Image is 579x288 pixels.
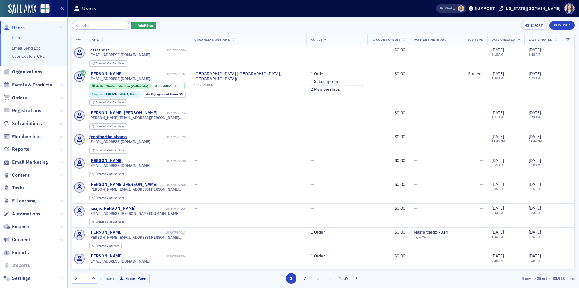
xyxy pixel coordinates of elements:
span: [DATE] [529,47,541,53]
div: USR-7595616 [158,111,186,115]
span: [DATE] [492,205,504,211]
span: Memberships [12,133,42,140]
div: Export [530,24,543,27]
span: Account Credit [372,37,400,42]
a: Users [12,35,23,40]
div: USR-7595575 [128,135,186,139]
a: Automations [3,211,40,217]
span: E-Learning [12,198,36,204]
span: Automations [12,211,40,217]
span: — [194,182,198,187]
a: New User [549,21,575,30]
a: jerretbess [89,47,109,53]
div: Support [474,6,495,11]
span: Name [89,37,99,42]
a: 1 Order [311,254,325,259]
div: Created Via: End User [89,195,127,201]
button: Export [521,21,547,30]
span: — [194,110,198,115]
time: 12:46 PM [492,139,505,143]
span: — [480,47,483,53]
span: $0.00 [394,205,405,211]
span: [PERSON_NAME][EMAIL_ADDRESS][PERSON_NAME][DOMAIN_NAME] [89,187,186,192]
span: — [311,158,314,163]
span: [PERSON_NAME][EMAIL_ADDRESS][PERSON_NAME][DOMAIN_NAME] [89,235,186,240]
div: Joined: 2025-08-19 00:00:00 [152,83,185,89]
a: 2 Memberships [311,87,340,92]
span: … [327,276,335,281]
span: Activity [311,37,326,42]
div: Staff [96,268,119,272]
div: End User [96,173,124,176]
span: $0.00 [394,134,405,139]
div: Created Via: End User [89,99,127,106]
span: Created Via : [96,196,112,200]
div: Created Via: End User [89,123,127,130]
span: Engagement Score : [151,92,179,96]
a: Registrations [3,107,41,114]
span: Organizations [12,69,43,75]
span: — [194,253,198,259]
div: 25 [75,275,88,282]
div: USR-7596486 [110,48,186,52]
a: Memberships [3,133,42,140]
span: Connect [12,236,30,243]
a: SailAMX [8,4,36,14]
span: 12 / 2026 [414,235,448,239]
button: AddFilter [131,22,156,29]
div: (1d) [166,84,182,88]
span: [DATE] [529,71,541,76]
span: $0.00 [394,229,405,235]
div: Created Via: Staff [89,243,122,249]
a: Tasks [3,185,25,191]
span: Created Via : [96,148,112,152]
span: Active [96,84,106,88]
span: — [194,205,198,211]
a: View Homepage [36,4,50,14]
div: [PERSON_NAME] [89,71,123,77]
div: USR-7595634 [124,72,186,76]
span: — [194,158,198,163]
a: User Custom CPE [12,53,45,59]
span: $0.00 [394,253,405,259]
span: — [414,205,417,211]
div: [PERSON_NAME].[PERSON_NAME] [89,110,157,116]
div: End User [96,101,124,104]
div: Created Via: End User [89,171,127,177]
span: $0.00 [394,71,405,76]
span: — [194,134,198,139]
span: [DATE] [492,71,504,76]
div: USR-7594013 [124,231,186,235]
span: — [414,71,417,76]
span: Created Via : [96,220,112,224]
button: 1 [286,273,296,284]
time: 9:48 AM [529,259,540,263]
img: SailAMX [40,4,50,13]
span: Email Marketing [12,159,48,166]
span: Payment Methods [414,37,446,42]
span: Organization Name [194,37,230,42]
a: hasije.[PERSON_NAME] [89,206,136,211]
strong: 30,918 [552,276,565,281]
div: Also [439,6,445,10]
a: fpaofnorthalabama [89,134,127,140]
div: Created Via: Staff [89,267,122,273]
a: [PERSON_NAME] [89,158,123,163]
span: Student Member (Collegiate) [106,84,148,88]
a: Organizations [3,69,43,75]
button: Export Page [116,274,150,283]
time: 1:53 PM [529,76,540,80]
span: Bethany Booth [458,5,464,12]
a: E-Learning [3,198,36,204]
div: USR-7594266 [137,207,186,211]
time: 1:46 PM [529,235,540,239]
span: Content [12,172,30,179]
time: 1:50 PM [492,76,503,80]
span: [EMAIL_ADDRESS][PERSON_NAME][DOMAIN_NAME] [89,211,179,216]
span: Mastercard : x7814 [414,229,448,235]
span: — [414,182,417,187]
a: 1 Order [311,71,325,77]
